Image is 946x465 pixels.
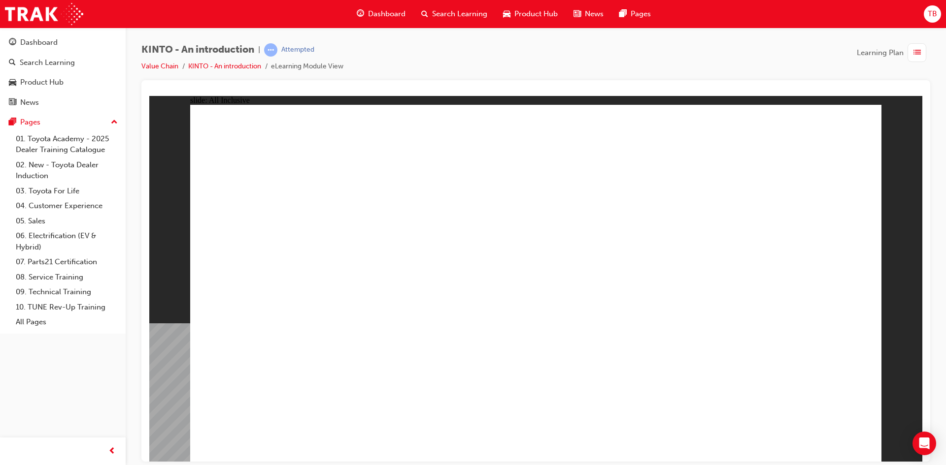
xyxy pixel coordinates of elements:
span: learningRecordVerb_ATTEMPT-icon [264,43,277,57]
span: pages-icon [9,118,16,127]
a: 05. Sales [12,214,122,229]
a: 06. Electrification (EV & Hybrid) [12,228,122,254]
span: | [258,44,260,56]
a: Dashboard [4,33,122,52]
span: guage-icon [357,8,364,20]
a: 10. TUNE Rev-Up Training [12,300,122,315]
span: search-icon [9,59,16,67]
div: News [20,97,39,108]
a: 04. Customer Experience [12,198,122,214]
span: list-icon [913,47,921,59]
a: Product Hub [4,73,122,92]
span: prev-icon [108,445,116,458]
span: News [585,8,604,20]
button: Pages [4,113,122,131]
span: Learning Plan [857,47,904,59]
span: KINTO - An introduction [141,44,254,56]
span: TB [928,8,937,20]
span: Pages [631,8,651,20]
a: 01. Toyota Academy - 2025 Dealer Training Catalogue [12,131,122,157]
span: news-icon [9,98,16,107]
span: Search Learning [432,8,487,20]
a: 02. New - Toyota Dealer Induction [12,157,122,184]
a: search-iconSearch Learning [413,4,495,24]
div: Open Intercom Messenger [912,432,936,455]
span: Dashboard [368,8,405,20]
a: 07. Parts21 Certification [12,254,122,270]
div: Attempted [281,45,314,55]
a: 08. Service Training [12,270,122,285]
span: news-icon [574,8,581,20]
div: Dashboard [20,37,58,48]
span: search-icon [421,8,428,20]
span: guage-icon [9,38,16,47]
button: TB [924,5,941,23]
a: All Pages [12,314,122,330]
a: car-iconProduct Hub [495,4,566,24]
img: Trak [5,3,83,25]
div: Product Hub [20,77,64,88]
span: Product Hub [514,8,558,20]
div: Pages [20,117,40,128]
a: 09. Technical Training [12,284,122,300]
a: news-iconNews [566,4,611,24]
a: 03. Toyota For Life [12,184,122,199]
button: Learning Plan [857,43,930,62]
a: Value Chain [141,62,178,70]
a: guage-iconDashboard [349,4,413,24]
button: DashboardSearch LearningProduct HubNews [4,31,122,113]
span: up-icon [111,116,118,129]
span: car-icon [503,8,510,20]
a: Search Learning [4,54,122,72]
a: News [4,93,122,112]
a: KINTO - An introduction [188,62,261,70]
a: pages-iconPages [611,4,659,24]
span: car-icon [9,78,16,87]
div: Search Learning [20,57,75,68]
span: pages-icon [619,8,627,20]
li: eLearning Module View [271,61,343,72]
